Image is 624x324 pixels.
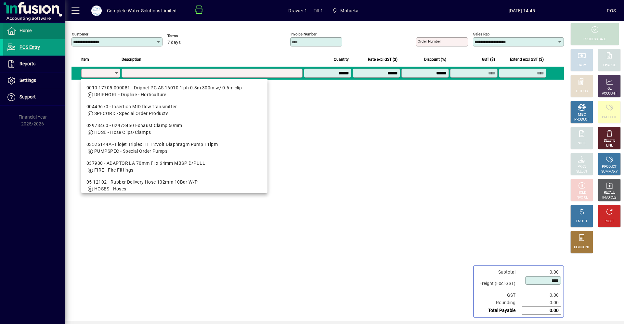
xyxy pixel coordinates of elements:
[602,164,617,169] div: PRODUCT
[167,34,206,38] span: Terms
[81,101,267,120] mat-option: 00449670 - Insertion MID flow transmitter
[578,190,586,195] div: HOLD
[107,6,177,16] div: Complete Water Solutions Limited
[578,141,586,146] div: NOTE
[604,138,615,143] div: DELETE
[19,78,36,83] span: Settings
[476,299,522,307] td: Rounding
[476,276,522,292] td: Freight (Excl GST)
[576,195,588,200] div: INVOICE
[576,169,588,174] div: SELECT
[522,299,561,307] td: 0.00
[3,23,65,39] a: Home
[94,149,167,154] span: PUMPSPEC - Special Order Pumps
[81,120,267,138] mat-option: 02973460 - 02973460 Exhaust Clamp 50mm
[291,32,317,36] mat-label: Invoice number
[81,176,267,195] mat-option: 05 12102 - Rubber Delivery Hose 102mm 10Bar W/P
[476,307,522,315] td: Total Payable
[601,169,617,174] div: SUMMARY
[583,37,606,42] div: PROCESS SALE
[424,56,446,63] span: Discount (%)
[522,292,561,299] td: 0.00
[86,84,262,91] div: 0010 17705-000081 - Dripnet PC AS 16010 1lph 0.3m 300m w/ 0.6m clip
[602,115,617,120] div: PRODUCT
[607,86,612,91] div: GL
[72,32,88,36] mat-label: Customer
[288,6,307,16] span: Drawer 1
[19,61,35,66] span: Reports
[86,122,262,129] div: 02973460 - 02973460 Exhaust Clamp 50mm
[94,130,151,135] span: HOSE - Hose Clips/Clamps
[607,6,616,16] div: POS
[314,6,323,16] span: Till 1
[576,89,588,94] div: EFTPOS
[522,307,561,315] td: 0.00
[86,103,262,110] div: 00449670 - Insertion MID flow transmitter
[522,268,561,276] td: 0.00
[473,32,489,36] mat-label: Sales rep
[81,56,89,63] span: Item
[340,6,358,16] span: Motueka
[604,219,614,224] div: RESET
[334,56,349,63] span: Quantity
[603,63,616,68] div: CHARGE
[19,28,32,33] span: Home
[606,143,613,148] div: LINE
[86,179,262,186] div: 05 12102 - Rubber Delivery Hose 102mm 10Bar W/P
[86,141,262,148] div: 03526144A - Flojet Triplex HF 12Volt Diaphragm Pump 11lpm
[476,268,522,276] td: Subtotal
[19,94,36,99] span: Support
[81,82,267,101] mat-option: 0010 17705-000081 - Dripnet PC AS 16010 1lph 0.3m 300m w/ 0.6m clip
[86,5,107,17] button: Profile
[330,5,361,17] span: Motueka
[602,91,617,96] div: ACCOUNT
[578,63,586,68] div: CASH
[94,92,166,97] span: DRIPHORT - Dripline - Horticulture
[3,72,65,89] a: Settings
[436,6,607,16] span: [DATE] 14:45
[19,45,40,50] span: POS Entry
[86,160,262,167] div: 037900 - ADAPTOR LA 70mm FI x 64mm MBSP D/PULL
[510,56,544,63] span: Extend excl GST ($)
[94,186,126,191] span: HOSES - Hoses
[81,138,267,157] mat-option: 03526144A - Flojet Triplex HF 12Volt Diaphragm Pump 11lpm
[94,167,134,173] span: FIRE - Fire Fittings
[574,117,589,122] div: PRODUCT
[604,190,615,195] div: RECALL
[122,56,141,63] span: Description
[482,56,495,63] span: GST ($)
[167,40,181,45] span: 7 days
[3,89,65,105] a: Support
[94,111,168,116] span: SPECORD - Special Order Products
[418,39,441,44] mat-label: Order number
[578,112,586,117] div: MISC
[578,164,586,169] div: PRICE
[574,245,590,250] div: DISCOUNT
[576,219,587,224] div: PROFIT
[3,56,65,72] a: Reports
[602,195,616,200] div: INVOICES
[368,56,397,63] span: Rate excl GST ($)
[81,157,267,176] mat-option: 037900 - ADAPTOR LA 70mm FI x 64mm MBSP D/PULL
[476,292,522,299] td: GST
